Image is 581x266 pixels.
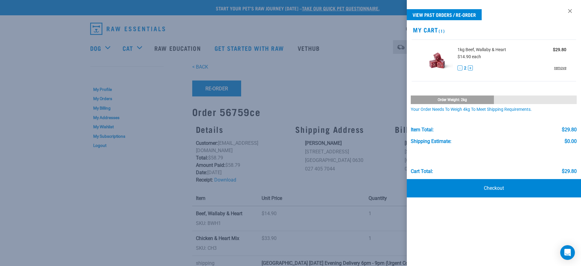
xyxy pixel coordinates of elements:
span: 1kg Beef, Wallaby & Heart [458,47,506,53]
img: Beef, Wallaby & Heart [421,45,453,76]
a: remove [554,65,566,71]
div: Item Total: [411,127,434,133]
div: Shipping Estimate: [411,139,451,144]
button: + [468,66,473,70]
h2: My Cart [407,26,581,33]
div: Open Intercom Messenger [560,245,575,260]
div: Order weight: 2kg [411,96,494,104]
a: Checkout [407,179,581,197]
div: Your order needs to weigh 4kg to meet shipping requirements. [411,107,577,112]
span: 2 [464,65,466,71]
div: $0.00 [564,139,577,144]
span: (1) [438,30,445,32]
span: $14.90 each [458,54,481,59]
a: View past orders / re-order [407,9,482,20]
button: - [458,66,462,70]
strong: $29.80 [553,47,566,52]
div: $29.80 [562,169,577,174]
div: Cart total: [411,169,433,174]
div: $29.80 [562,127,577,133]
